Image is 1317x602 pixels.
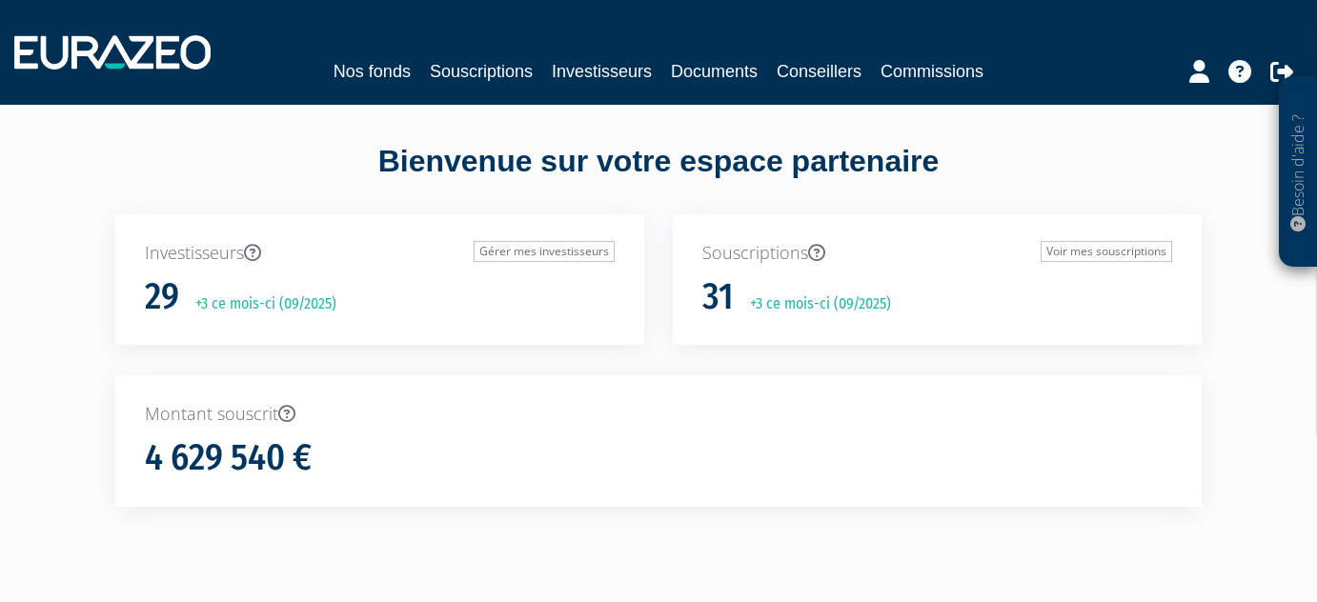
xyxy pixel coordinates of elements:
[702,277,734,317] h1: 31
[702,241,1172,266] p: Souscriptions
[474,241,615,262] a: Gérer mes investisseurs
[334,58,411,85] a: Nos fonds
[145,402,1172,427] p: Montant souscrit
[881,58,983,85] a: Commissions
[777,58,861,85] a: Conseillers
[430,58,533,85] a: Souscriptions
[145,277,179,317] h1: 29
[145,241,615,266] p: Investisseurs
[737,293,891,315] p: +3 ce mois-ci (09/2025)
[671,58,758,85] a: Documents
[101,140,1216,214] div: Bienvenue sur votre espace partenaire
[182,293,336,315] p: +3 ce mois-ci (09/2025)
[1041,241,1172,262] a: Voir mes souscriptions
[14,35,211,70] img: 1732889491-logotype_eurazeo_blanc_rvb.png
[145,438,312,478] h1: 4 629 540 €
[1287,87,1309,258] p: Besoin d'aide ?
[552,58,652,85] a: Investisseurs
